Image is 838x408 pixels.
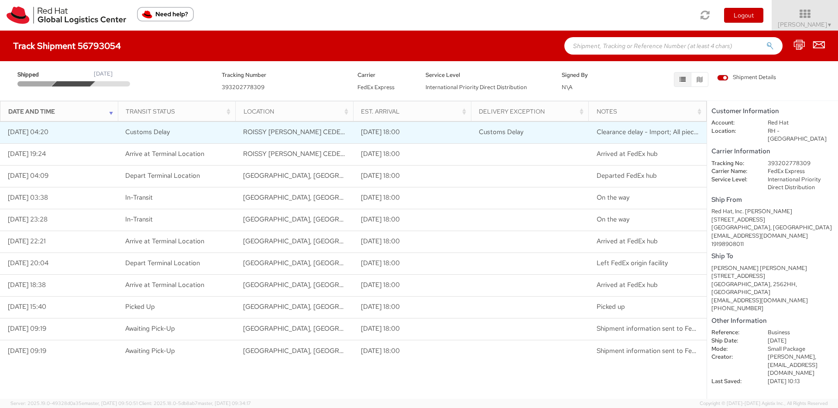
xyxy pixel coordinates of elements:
[243,149,368,158] span: ROISSY CHARLES DE GAULLE CEDEX, 95, FR
[597,259,668,267] span: Left FedEx origin facility
[705,353,761,361] dt: Creator:
[711,196,834,204] h5: Ship From
[426,83,527,91] span: International Priority Direct Distribution
[597,128,831,136] span: Clearance delay - Import; All pieces have not arrived at clearance port together.
[711,224,834,232] div: [GEOGRAPHIC_DATA], [GEOGRAPHIC_DATA]
[564,37,783,55] input: Shipment, Tracking or Reference Number (at least 4 chars)
[711,216,834,224] div: [STREET_ADDRESS]
[222,72,345,78] h5: Tracking Number
[479,107,586,116] div: Delivery Exception
[597,324,703,333] span: Shipment information sent to FedEx
[711,317,834,325] h5: Other Information
[125,193,153,202] span: In-Transit
[711,240,834,249] div: 19198908011
[705,377,761,386] dt: Last Saved:
[705,119,761,127] dt: Account:
[243,302,450,311] span: RALEIGH, NC, US
[125,149,204,158] span: Arrive at Terminal Location
[597,280,658,289] span: Arrived at FedEx hub
[94,70,113,78] div: [DATE]
[353,231,471,252] td: [DATE] 18:00
[353,252,471,274] td: [DATE] 18:00
[711,148,834,155] h5: Carrier Information
[8,107,115,116] div: Date and Time
[243,346,450,355] span: RALEIGH, NC, US
[562,83,573,91] span: N\A
[125,128,170,136] span: Customs Delay
[353,121,471,143] td: [DATE] 18:00
[479,128,523,136] span: Customs Delay
[353,274,471,296] td: [DATE] 18:00
[125,346,175,355] span: Awaiting Pick-Up
[711,304,834,313] div: [PHONE_NUMBER]
[562,72,617,78] h5: Signed By
[243,171,450,180] span: MEMPHIS, TN, US
[705,159,761,168] dt: Tracking No:
[353,143,471,165] td: [DATE] 18:00
[597,149,658,158] span: Arrived at FedEx hub
[711,252,834,260] h5: Ship To
[705,127,761,135] dt: Location:
[361,107,468,116] div: Est. Arrival
[125,259,200,267] span: Depart Terminal Location
[705,167,761,176] dt: Carrier Name:
[222,83,264,91] span: 393202778309
[711,280,834,297] div: [GEOGRAPHIC_DATA], 2562HH, [GEOGRAPHIC_DATA]
[243,259,450,267] span: RALEIGH, NC, US
[125,237,204,245] span: Arrive at Terminal Location
[353,318,471,340] td: [DATE] 18:00
[711,297,834,305] div: [EMAIL_ADDRESS][DOMAIN_NAME]
[827,21,832,28] span: ▼
[125,215,153,224] span: In-Transit
[353,340,471,362] td: [DATE] 18:00
[13,41,121,51] h4: Track Shipment 56793054
[243,193,450,202] span: MEMPHIS, TN, US
[126,107,233,116] div: Transit Status
[700,400,828,407] span: Copyright © [DATE]-[DATE] Agistix Inc., All Rights Reserved
[717,73,776,82] span: Shipment Details
[137,7,194,21] button: Need help?
[139,400,251,406] span: Client: 2025.18.0-5db8ab7
[597,193,629,202] span: On the way
[243,324,450,333] span: RALEIGH, NC, US
[717,73,776,83] label: Shipment Details
[711,264,834,273] div: [PERSON_NAME] [PERSON_NAME]
[198,400,251,406] span: master, [DATE] 09:34:17
[357,83,395,91] span: FedEx Express
[125,302,155,311] span: Picked Up
[724,8,763,23] button: Logout
[597,171,657,180] span: Departed FedEx hub
[711,207,834,216] div: Red Hat, Inc. [PERSON_NAME]
[10,400,137,406] span: Server: 2025.19.0-49328d0a35e
[711,272,834,280] div: [STREET_ADDRESS]
[597,107,704,116] div: Notes
[243,128,368,136] span: ROISSY CHARLES DE GAULLE CEDEX, 95, FR
[125,171,200,180] span: Depart Terminal Location
[426,72,549,78] h5: Service Level
[705,345,761,353] dt: Mode:
[353,165,471,187] td: [DATE] 18:00
[705,328,761,337] dt: Reference:
[778,21,832,28] span: [PERSON_NAME]
[243,237,450,245] span: MEMPHIS, TN, US
[711,232,834,240] div: [EMAIL_ADDRESS][DOMAIN_NAME]
[125,280,204,289] span: Arrive at Terminal Location
[705,176,761,184] dt: Service Level:
[243,280,450,289] span: RALEIGH, NC, US
[353,209,471,231] td: [DATE] 18:00
[597,302,625,311] span: Picked up
[244,107,350,116] div: Location
[597,237,658,245] span: Arrived at FedEx hub
[353,296,471,318] td: [DATE] 18:00
[597,346,703,355] span: Shipment information sent to FedEx
[705,337,761,345] dt: Ship Date:
[17,71,55,79] span: Shipped
[125,324,175,333] span: Awaiting Pick-Up
[357,72,412,78] h5: Carrier
[353,187,471,209] td: [DATE] 18:00
[84,400,137,406] span: master, [DATE] 09:50:51
[243,215,450,224] span: MEMPHIS, TN, US
[711,107,834,115] h5: Customer Information
[597,215,629,224] span: On the way
[768,353,816,360] span: [PERSON_NAME],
